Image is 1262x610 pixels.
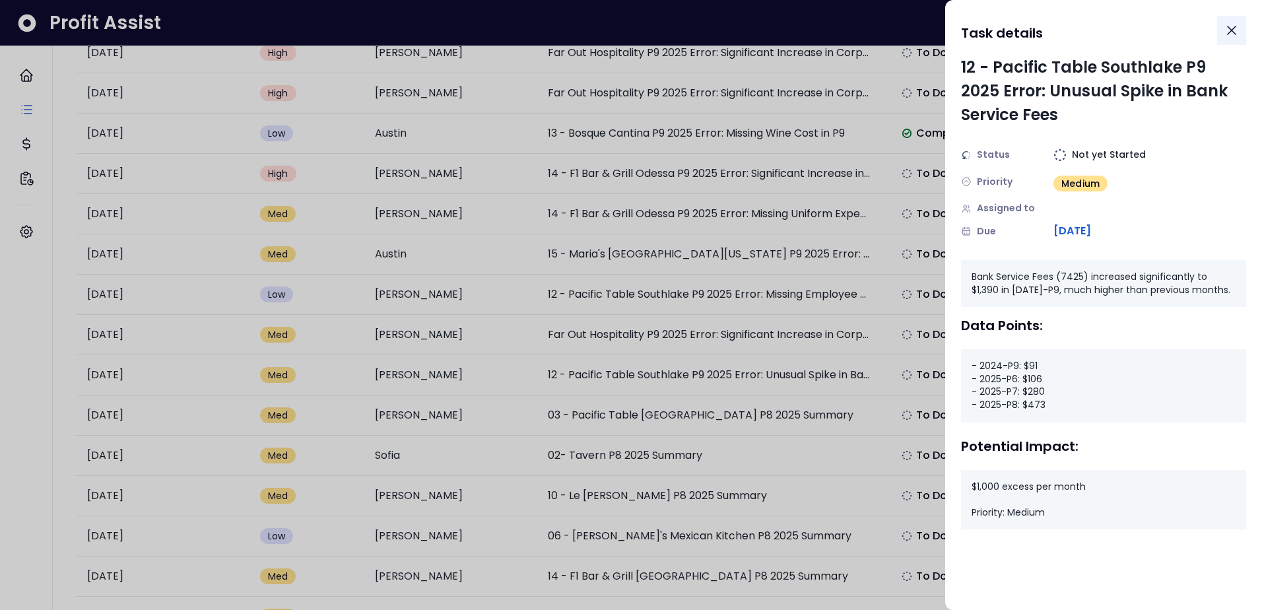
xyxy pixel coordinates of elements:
[1053,149,1067,162] img: Not yet Started
[977,224,996,238] span: Due
[977,148,1010,162] span: Status
[961,55,1246,127] div: 12 - Pacific Table Southlake P9 2025 Error: Unusual Spike in Bank Service Fees
[1072,148,1146,162] span: Not yet Started
[961,318,1246,333] div: Data Points:
[1217,16,1246,45] button: Close
[977,175,1013,189] span: Priority
[961,438,1246,454] div: Potential Impact:
[977,201,1035,215] span: Assigned to
[961,349,1246,422] div: - 2024-P9: $91 - 2025-P6: $106 - 2025-P7: $280 - 2025-P8: $473
[961,260,1246,307] div: Bank Service Fees (7425) increased significantly to $1,390 in [DATE]-P9, much higher than previou...
[1053,223,1091,239] span: [DATE]
[961,150,972,160] img: Status
[961,470,1246,530] div: $1,000 excess per month Priority: Medium
[961,21,1043,45] h1: Task details
[1061,177,1100,190] span: Medium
